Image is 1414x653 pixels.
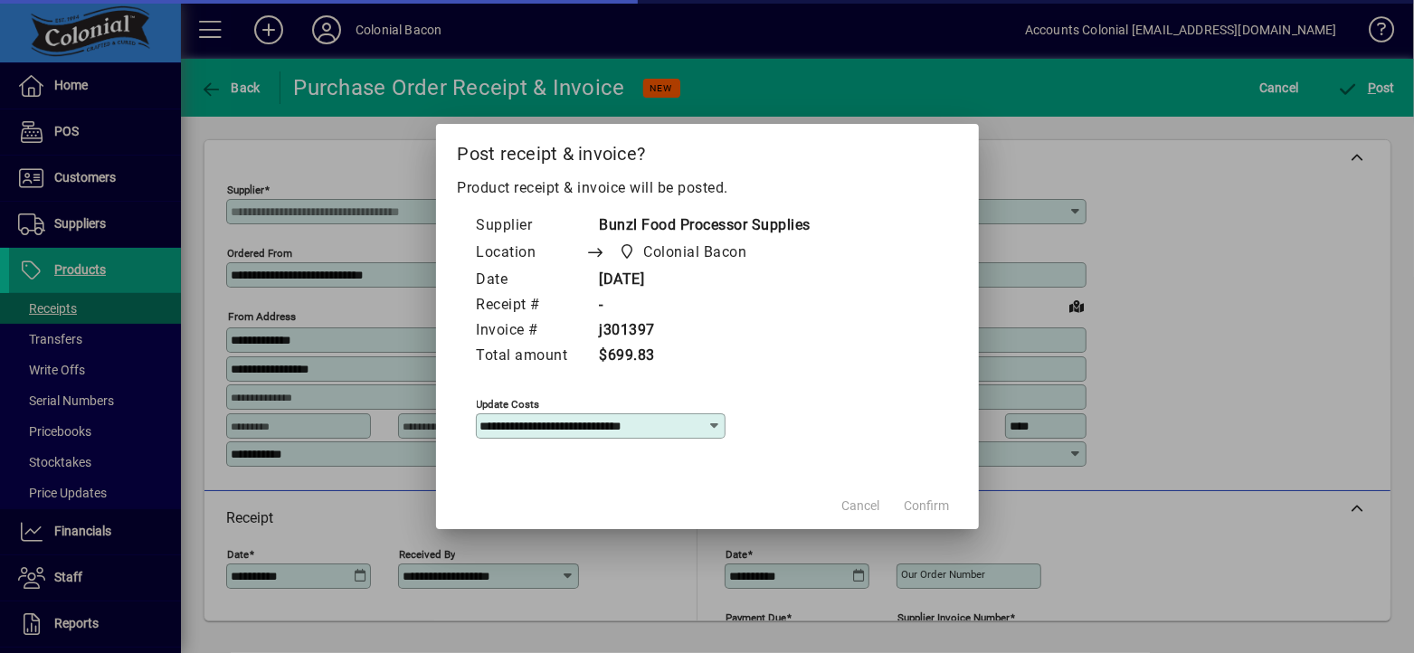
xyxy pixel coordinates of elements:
td: - [586,293,811,318]
span: Colonial Bacon [644,241,747,263]
td: [DATE] [586,268,811,293]
td: Location [476,239,586,268]
td: j301397 [586,318,811,344]
span: Colonial Bacon [614,240,754,265]
td: Bunzl Food Processor Supplies [586,213,811,239]
p: Product receipt & invoice will be posted. [458,177,957,199]
h2: Post receipt & invoice? [436,124,979,176]
td: Total amount [476,344,586,369]
mat-label: Update costs [477,398,540,411]
td: $699.83 [586,344,811,369]
td: Date [476,268,586,293]
td: Invoice # [476,318,586,344]
td: Receipt # [476,293,586,318]
td: Supplier [476,213,586,239]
